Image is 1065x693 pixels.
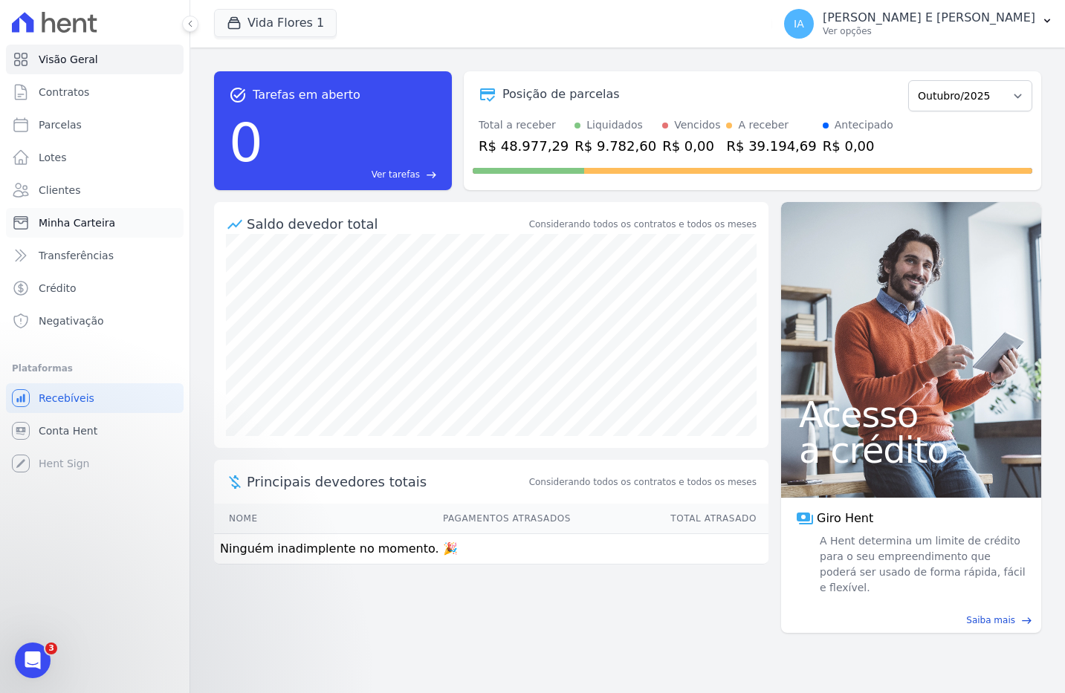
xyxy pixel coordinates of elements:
span: IA [794,19,804,29]
div: 0 [229,104,263,181]
span: Transferências [39,248,114,263]
a: Conta Hent [6,416,184,446]
span: Recebíveis [39,391,94,406]
a: Ver tarefas east [269,168,437,181]
div: Antecipado [835,117,893,133]
span: Considerando todos os contratos e todos os meses [529,475,757,489]
td: Ninguém inadimplente no momento. 🎉 [214,534,768,565]
span: Giro Hent [817,510,873,527]
span: Clientes [39,183,80,198]
div: R$ 9.782,60 [574,136,656,156]
span: Conta Hent [39,423,97,438]
span: Contratos [39,85,89,100]
div: R$ 0,00 [662,136,720,156]
span: Principais devedores totais [247,472,526,492]
span: Crédito [39,281,77,296]
a: Visão Geral [6,45,184,74]
p: Ver opções [823,25,1035,37]
div: R$ 0,00 [823,136,893,156]
span: Tarefas em aberto [253,86,360,104]
th: Pagamentos Atrasados [313,504,572,534]
span: Minha Carteira [39,215,115,230]
span: Acesso [799,397,1023,432]
div: Considerando todos os contratos e todos os meses [529,218,757,231]
a: Lotes [6,143,184,172]
span: east [1021,615,1032,626]
span: Lotes [39,150,67,165]
button: Vida Flores 1 [214,9,337,37]
div: Vencidos [674,117,720,133]
span: 3 [45,642,57,654]
span: Parcelas [39,117,82,132]
a: Transferências [6,241,184,270]
span: a crédito [799,432,1023,468]
a: Minha Carteira [6,208,184,238]
span: Ver tarefas [372,168,420,181]
iframe: Intercom live chat [15,642,51,678]
div: Liquidados [586,117,643,133]
button: IA [PERSON_NAME] E [PERSON_NAME] Ver opções [772,3,1065,45]
th: Total Atrasado [572,504,768,534]
span: task_alt [229,86,247,104]
a: Recebíveis [6,383,184,413]
th: Nome [214,504,313,534]
p: [PERSON_NAME] E [PERSON_NAME] [823,10,1035,25]
div: Plataformas [12,359,178,377]
a: Saiba mais east [790,614,1032,627]
a: Negativação [6,306,184,336]
a: Clientes [6,175,184,205]
span: Saiba mais [966,614,1015,627]
a: Contratos [6,77,184,107]
div: A receber [738,117,789,133]
span: east [426,169,437,180]
div: Saldo devedor total [247,214,526,234]
a: Crédito [6,273,184,303]
div: Posição de parcelas [502,85,620,103]
span: A Hent determina um limite de crédito para o seu empreendimento que poderá ser usado de forma ráp... [817,533,1026,596]
div: R$ 48.977,29 [479,136,569,156]
span: Negativação [39,313,104,328]
div: Total a receber [479,117,569,133]
span: Visão Geral [39,52,98,67]
a: Parcelas [6,110,184,140]
div: R$ 39.194,69 [726,136,816,156]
